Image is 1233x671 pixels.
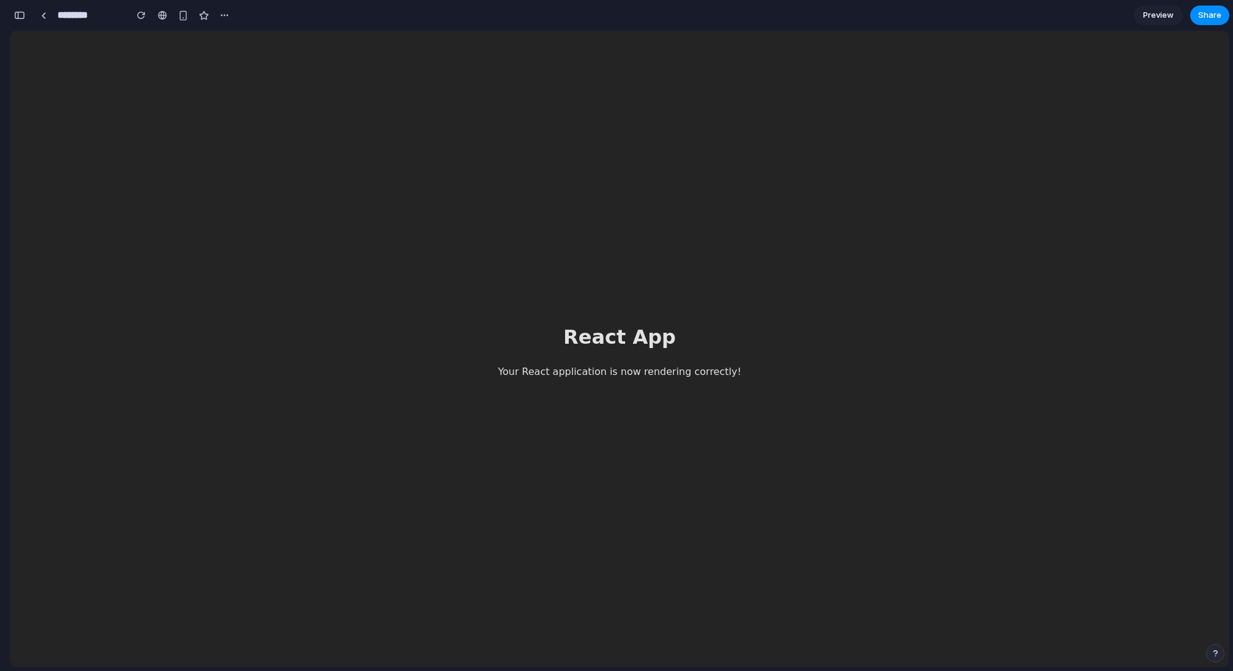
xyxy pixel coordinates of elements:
p: Your React application is now rendering correctly! [487,333,731,348]
span: Share [1198,9,1221,21]
span: Preview [1143,9,1174,21]
a: Preview [1134,6,1183,25]
h1: React App [487,291,731,321]
button: Share [1190,6,1229,25]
